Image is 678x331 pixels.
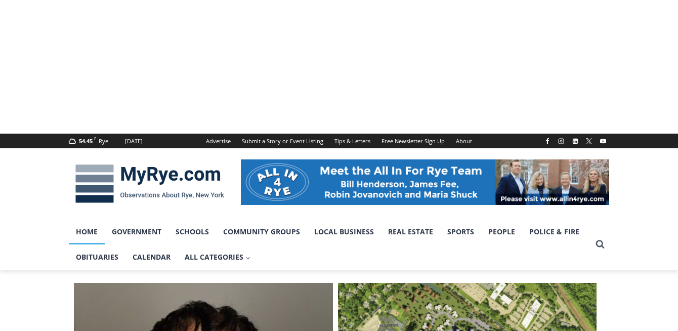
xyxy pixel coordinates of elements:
[329,134,376,148] a: Tips & Letters
[69,157,231,210] img: MyRye.com
[125,137,143,146] div: [DATE]
[307,219,381,244] a: Local Business
[216,219,307,244] a: Community Groups
[555,135,567,147] a: Instagram
[481,219,522,244] a: People
[94,136,96,141] span: F
[99,137,108,146] div: Rye
[381,219,440,244] a: Real Estate
[200,134,478,148] nav: Secondary Navigation
[185,252,250,263] span: All Categories
[569,135,581,147] a: Linkedin
[105,219,168,244] a: Government
[69,219,591,270] nav: Primary Navigation
[450,134,478,148] a: About
[522,219,586,244] a: Police & Fire
[69,219,105,244] a: Home
[79,137,93,145] span: 54.45
[591,235,609,254] button: View Search Form
[69,244,125,270] a: Obituaries
[583,135,595,147] a: X
[597,135,609,147] a: YouTube
[125,244,178,270] a: Calendar
[236,134,329,148] a: Submit a Story or Event Listing
[200,134,236,148] a: Advertise
[440,219,481,244] a: Sports
[168,219,216,244] a: Schools
[376,134,450,148] a: Free Newsletter Sign Up
[178,244,258,270] a: All Categories
[541,135,554,147] a: Facebook
[241,159,609,205] img: All in for Rye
